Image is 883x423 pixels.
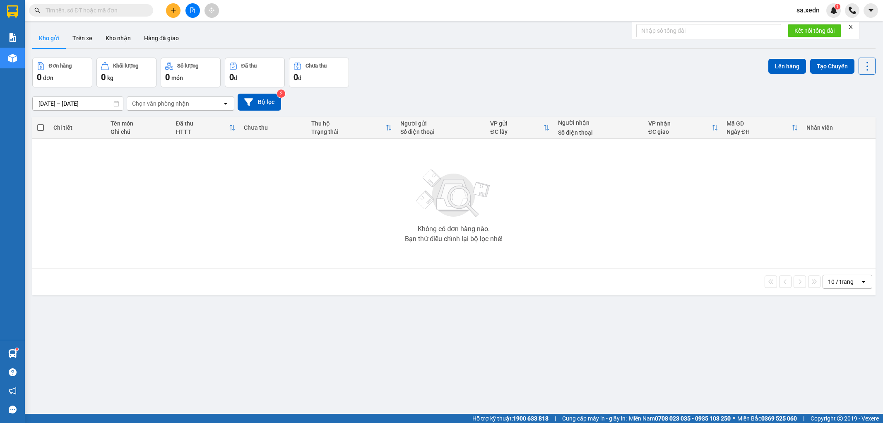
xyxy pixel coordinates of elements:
div: VP nhận [648,120,712,127]
span: search [34,7,40,13]
th: Toggle SortBy [644,117,722,139]
img: svg+xml;base64,PHN2ZyBjbGFzcz0ibGlzdC1wbHVnX19zdmciIHhtbG5zPSJodHRwOi8vd3d3LnczLm9yZy8yMDAwL3N2Zy... [412,164,495,222]
span: 0 [294,72,298,82]
span: đơn [43,75,53,81]
div: Ghi chú [111,128,167,135]
span: sa.xedn [790,5,826,15]
span: question-circle [9,368,17,376]
span: | [803,414,804,423]
img: phone-icon [849,7,856,14]
img: logo-vxr [7,5,18,18]
button: Chưa thu0đ [289,58,349,87]
span: Miền Nam [629,414,731,423]
button: Lên hàng [768,59,806,74]
button: Trên xe [66,28,99,48]
div: Ngày ĐH [727,128,792,135]
button: file-add [185,3,200,18]
span: 0 [229,72,234,82]
div: Chọn văn phòng nhận [132,99,189,108]
div: Đã thu [241,63,257,69]
button: aim [205,3,219,18]
div: Đã thu [176,120,229,127]
span: 1 [836,4,839,10]
button: Đơn hàng0đơn [32,58,92,87]
button: Kho gửi [32,28,66,48]
svg: open [860,278,867,285]
div: Mã GD [727,120,792,127]
div: Chưa thu [244,124,303,131]
span: đ [234,75,237,81]
button: Bộ lọc [238,94,281,111]
sup: 1 [16,348,18,350]
div: Số điện thoại [400,128,482,135]
img: warehouse-icon [8,54,17,63]
div: Khối lượng [113,63,138,69]
span: Cung cấp máy in - giấy in: [562,414,627,423]
th: Toggle SortBy [722,117,802,139]
div: Tên món [111,120,167,127]
div: Nhân viên [806,124,871,131]
span: kg [107,75,113,81]
button: Số lượng0món [161,58,221,87]
div: Số lượng [177,63,198,69]
span: 0 [37,72,41,82]
span: close [848,24,854,30]
span: 0 [101,72,106,82]
span: đ [298,75,301,81]
div: Bạn thử điều chỉnh lại bộ lọc nhé! [405,236,503,242]
div: HTTT [176,128,229,135]
span: | [555,414,556,423]
div: 10 / trang [828,278,854,286]
button: Kết nối tổng đài [788,24,841,37]
span: Miền Bắc [737,414,797,423]
div: Trạng thái [311,128,385,135]
span: notification [9,387,17,395]
sup: 1 [835,4,840,10]
div: Người gửi [400,120,482,127]
span: copyright [837,416,843,421]
span: Hỗ trợ kỹ thuật: [472,414,549,423]
span: 0 [165,72,170,82]
img: icon-new-feature [830,7,837,14]
img: warehouse-icon [8,349,17,358]
div: Chưa thu [306,63,327,69]
div: Không có đơn hàng nào. [418,226,490,232]
div: VP gửi [490,120,543,127]
button: Tạo Chuyến [810,59,854,74]
button: Kho nhận [99,28,137,48]
span: ⚪️ [733,417,735,420]
div: Số điện thoại [558,129,640,136]
span: plus [171,7,176,13]
th: Toggle SortBy [172,117,240,139]
svg: open [222,100,229,107]
input: Select a date range. [33,97,123,110]
strong: 0708 023 035 - 0935 103 250 [655,415,731,422]
img: solution-icon [8,33,17,42]
div: Thu hộ [311,120,385,127]
input: Nhập số tổng đài [636,24,781,37]
button: Đã thu0đ [225,58,285,87]
span: Kết nối tổng đài [794,26,835,35]
button: Khối lượng0kg [96,58,156,87]
strong: 0369 525 060 [761,415,797,422]
div: Chi tiết [53,124,103,131]
span: aim [209,7,214,13]
sup: 2 [277,89,285,98]
strong: 1900 633 818 [513,415,549,422]
div: Người nhận [558,119,640,126]
span: caret-down [867,7,875,14]
span: món [171,75,183,81]
button: caret-down [864,3,878,18]
button: plus [166,3,180,18]
input: Tìm tên, số ĐT hoặc mã đơn [46,6,143,15]
th: Toggle SortBy [486,117,554,139]
button: Hàng đã giao [137,28,185,48]
div: ĐC giao [648,128,712,135]
div: Đơn hàng [49,63,72,69]
div: ĐC lấy [490,128,543,135]
span: message [9,406,17,413]
span: file-add [190,7,195,13]
th: Toggle SortBy [307,117,396,139]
